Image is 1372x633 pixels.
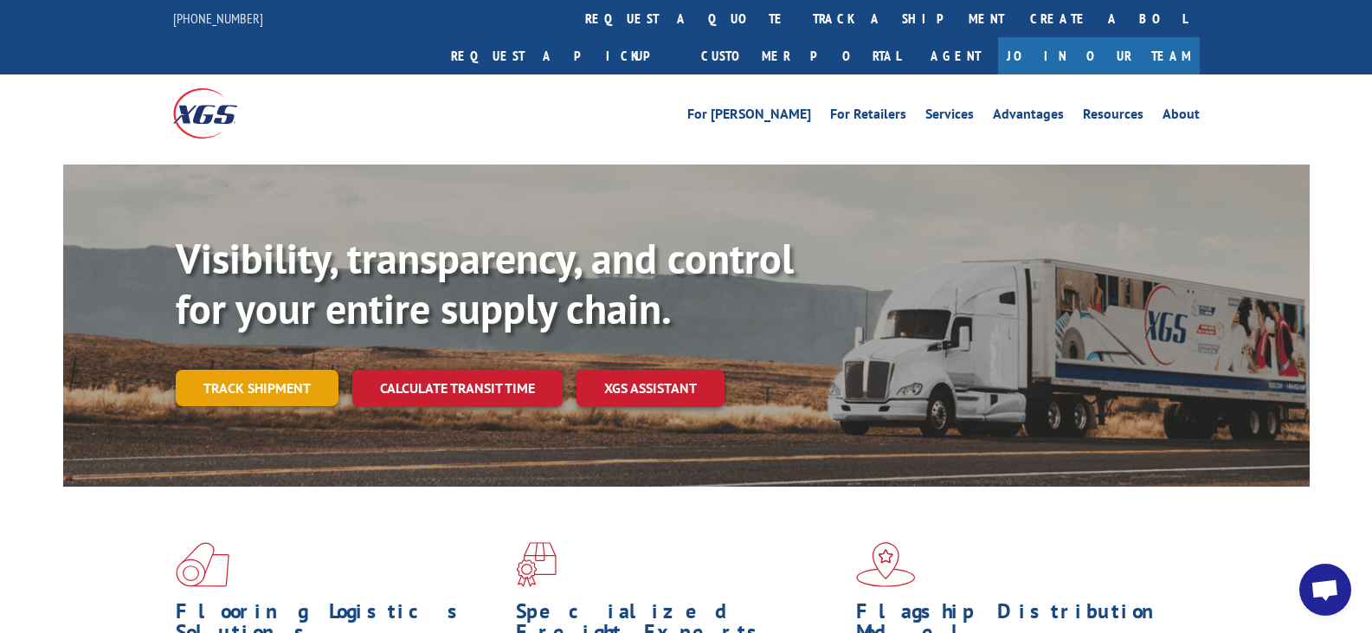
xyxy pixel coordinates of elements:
a: Resources [1083,107,1143,126]
a: XGS ASSISTANT [576,370,725,407]
a: Join Our Team [998,37,1200,74]
a: For [PERSON_NAME] [687,107,811,126]
a: For Retailers [830,107,906,126]
a: Calculate transit time [352,370,563,407]
a: Request a pickup [438,37,688,74]
a: Agent [913,37,998,74]
img: xgs-icon-total-supply-chain-intelligence-red [176,542,229,587]
a: Customer Portal [688,37,913,74]
a: Track shipment [176,370,338,406]
img: xgs-icon-flagship-distribution-model-red [856,542,916,587]
div: Open chat [1299,564,1351,616]
a: Advantages [993,107,1064,126]
a: [PHONE_NUMBER] [173,10,263,27]
a: Services [925,107,974,126]
a: About [1163,107,1200,126]
b: Visibility, transparency, and control for your entire supply chain. [176,231,794,335]
img: xgs-icon-focused-on-flooring-red [516,542,557,587]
